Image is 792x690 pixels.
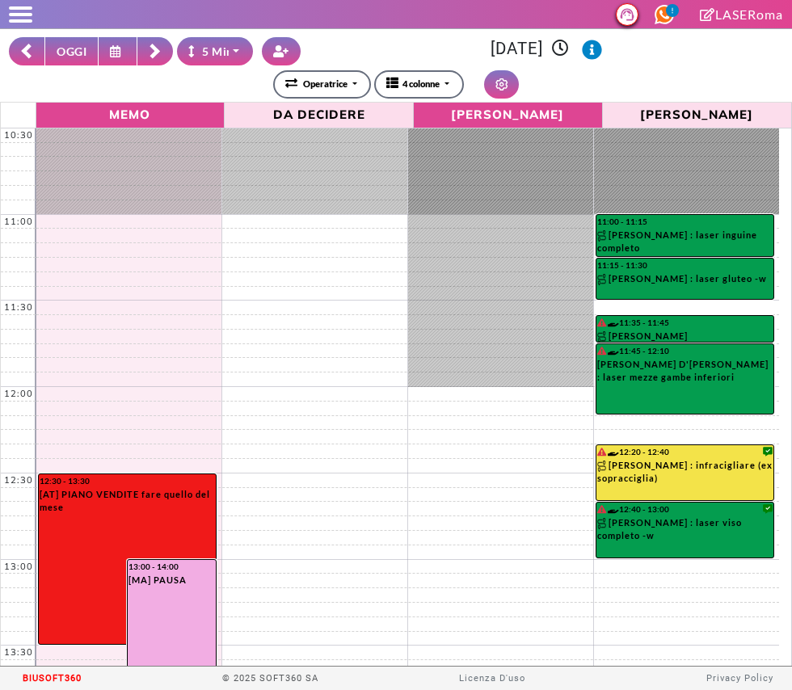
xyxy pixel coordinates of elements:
div: [PERSON_NAME] : laser gluteo -w [597,272,773,290]
h3: [DATE] [310,39,783,60]
a: Licenza D'uso [459,673,525,684]
div: 5 Minuti [188,43,248,60]
img: PERCORSO [597,274,609,285]
button: OGGI [44,37,99,65]
div: 12:20 - 12:40 [597,446,773,458]
img: PERCORSO [597,461,609,472]
div: 11:00 - 11:15 [597,216,773,228]
img: PERCORSO [597,230,609,242]
div: 11:45 - 12:10 [597,345,773,357]
a: LASERoma [700,6,783,22]
img: PERCORSO [597,518,609,529]
div: 13:30 [1,646,36,659]
div: 11:30 [1,301,36,314]
div: 10:30 [1,128,36,142]
i: Clicca per andare alla pagina di firma [700,8,715,21]
div: 13:00 [1,560,36,574]
div: [MA] PAUSA [128,574,214,587]
div: 11:35 - 11:45 [597,317,773,329]
i: Il cliente ha degli insoluti [597,347,606,355]
i: Il cliente ha degli insoluti [597,505,606,513]
div: [PERSON_NAME] D'[PERSON_NAME] : laser ascelle [597,330,773,342]
span: Da Decidere [229,104,409,124]
div: 12:30 - 13:30 [40,475,215,487]
div: [PERSON_NAME] D'[PERSON_NAME] : laser mezze gambe inferiori [597,358,773,389]
a: Privacy Policy [706,673,773,684]
button: Crea nuovo contatto rapido [262,37,301,65]
div: 12:30 [1,473,36,487]
div: 11:15 - 11:30 [597,259,773,271]
span: [PERSON_NAME] [418,104,598,124]
div: [PERSON_NAME] : infracigliare (ex sopracciglia) [597,459,773,490]
i: Il cliente ha degli insoluti [597,318,606,326]
div: [PERSON_NAME] : laser viso completo -w [597,516,773,548]
span: [PERSON_NAME] [607,104,787,124]
div: [PERSON_NAME] : laser inguine completo [597,229,773,256]
div: 12:00 [1,387,36,401]
div: 12:40 - 13:00 [597,503,773,515]
div: [AT] PIANO VENDITE fare quello del mese [40,488,215,515]
span: Memo [40,104,221,124]
div: 11:00 [1,215,36,229]
img: PERCORSO [597,331,609,343]
i: Il cliente ha degli insoluti [597,448,606,456]
div: 13:00 - 14:00 [128,561,214,573]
